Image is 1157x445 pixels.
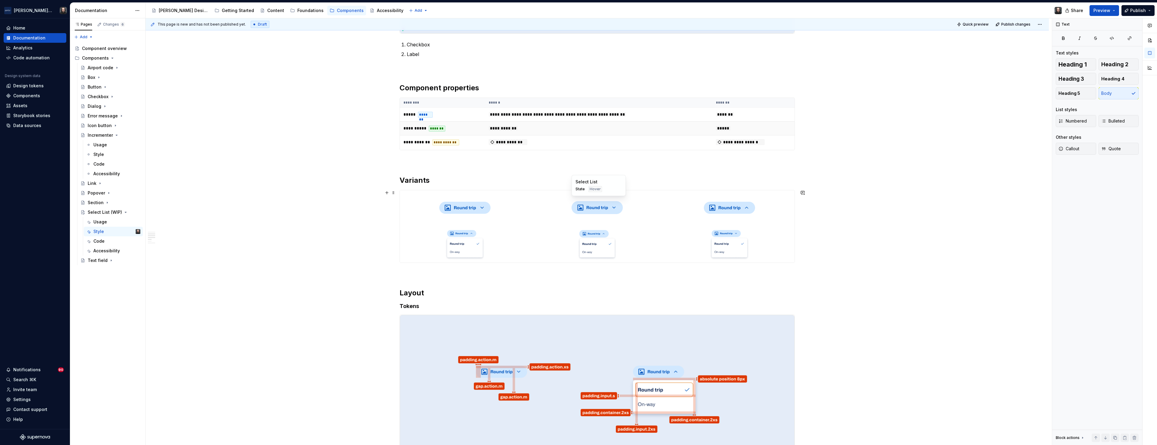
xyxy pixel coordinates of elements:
[222,8,254,14] div: Getting Started
[1090,5,1119,16] button: Preview
[120,22,125,27] span: 6
[1099,73,1139,85] button: Heading 4
[88,209,122,215] div: Select List (WIP)
[60,7,67,14] img: Teunis Vorsteveld
[1101,61,1128,67] span: Heading 2
[13,406,47,412] div: Contact support
[103,22,125,27] div: Changes
[415,8,422,13] span: Add
[1058,118,1087,124] span: Numbered
[72,53,143,63] div: Components
[4,111,66,120] a: Storybook stories
[297,8,324,14] div: Foundations
[88,94,108,100] div: Checkbox
[1056,73,1096,85] button: Heading 3
[13,35,45,41] div: Documentation
[93,142,107,148] div: Usage
[1099,143,1139,155] button: Quote
[78,63,143,73] a: Airport code
[400,288,795,298] h2: Layout
[13,103,27,109] div: Assets
[407,51,795,58] p: Label
[78,111,143,121] a: Error message
[400,303,795,310] h4: Tokens
[20,434,50,440] a: Supernova Logo
[13,416,23,422] div: Help
[267,8,284,14] div: Content
[407,41,795,48] p: Checkbox
[377,8,403,14] div: Accessibility
[93,161,105,167] div: Code
[1056,143,1096,155] button: Callout
[82,55,109,61] div: Components
[13,83,44,89] div: Design tokens
[1056,87,1096,99] button: Heading 5
[88,200,104,206] div: Section
[4,7,11,14] img: f0306bc8-3074-41fb-b11c-7d2e8671d5eb.png
[1056,115,1096,127] button: Numbered
[78,82,143,92] a: Button
[136,229,140,234] img: Teunis Vorsteveld
[1071,8,1083,14] span: Share
[400,176,795,185] h2: Variants
[84,169,143,179] a: Accessibility
[13,367,41,373] div: Notifications
[13,93,40,99] div: Components
[13,123,41,129] div: Data sources
[84,236,143,246] a: Code
[75,8,132,14] div: Documentation
[258,22,267,27] span: Draft
[88,113,118,119] div: Error message
[5,73,40,78] div: Design system data
[84,227,143,236] a: StyleTeunis Vorsteveld
[4,365,66,375] button: Notifications90
[88,84,102,90] div: Button
[13,45,33,51] div: Analytics
[80,35,87,39] span: Add
[13,377,36,383] div: Search ⌘K
[4,385,66,394] a: Invite team
[1058,90,1080,96] span: Heading 5
[1056,58,1096,70] button: Heading 1
[84,217,143,227] a: Usage
[994,20,1033,29] button: Publish changes
[72,44,143,53] a: Component overview
[88,180,96,186] div: Link
[1058,61,1087,67] span: Heading 1
[4,33,66,43] a: Documentation
[13,387,37,393] div: Invite team
[78,73,143,82] a: Box
[1062,5,1087,16] button: Share
[93,229,104,235] div: Style
[1001,22,1030,27] span: Publish changes
[58,367,64,372] span: 90
[75,22,92,27] div: Pages
[4,23,66,33] a: Home
[13,25,25,31] div: Home
[367,6,406,15] a: Accessibility
[4,43,66,53] a: Analytics
[4,91,66,101] a: Components
[1058,76,1084,82] span: Heading 3
[1058,146,1079,152] span: Callout
[93,248,120,254] div: Accessibility
[88,123,112,129] div: Icon button
[84,140,143,150] a: Usage
[288,6,326,15] a: Foundations
[72,44,143,265] div: Page tree
[78,179,143,188] a: Link
[4,405,66,414] button: Contact support
[212,6,256,15] a: Getting Started
[4,121,66,130] a: Data sources
[4,81,66,91] a: Design tokens
[88,74,95,80] div: Box
[1056,434,1085,442] div: Block actions
[88,257,108,263] div: Text field
[1093,8,1110,14] span: Preview
[84,159,143,169] a: Code
[78,198,143,207] a: Section
[955,20,991,29] button: Quick preview
[78,207,143,217] a: Select List (WIP)
[93,151,104,157] div: Style
[4,53,66,63] a: Code automation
